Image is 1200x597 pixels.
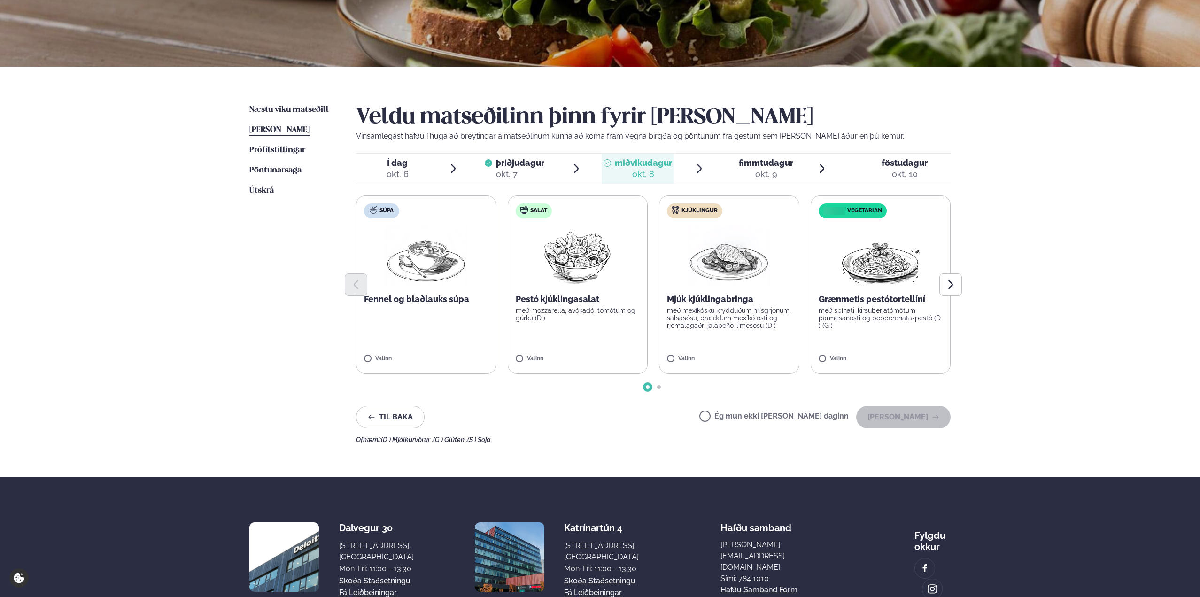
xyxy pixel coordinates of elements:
[356,104,951,131] h2: Veldu matseðilinn þinn fyrir [PERSON_NAME]
[688,226,770,286] img: Chicken-breast.png
[720,515,791,534] span: Hafðu samband
[339,563,414,574] div: Mon-Fri: 11:00 - 13:30
[672,206,679,214] img: chicken.svg
[516,307,640,322] p: með mozzarella, avókadó, tómötum og gúrku (D )
[364,294,488,305] p: Fennel og blaðlauks súpa
[496,158,544,168] span: þriðjudagur
[9,568,29,588] a: Cookie settings
[370,206,377,214] img: soup.svg
[681,207,718,215] span: Kjúklingur
[657,385,661,389] span: Go to slide 2
[249,124,310,136] a: [PERSON_NAME]
[667,307,791,329] p: með mexíkósku krydduðum hrísgrjónum, salsasósu, bræddum mexíkó osti og rjómalagaðri jalapeño-lime...
[915,558,935,578] a: image alt
[882,169,928,180] div: okt. 10
[920,563,930,574] img: image alt
[356,406,425,428] button: Til baka
[356,131,951,142] p: Vinsamlegast hafðu í huga að breytingar á matseðlinum kunna að koma fram vegna birgða og pöntunum...
[249,166,302,174] span: Pöntunarsaga
[385,226,467,286] img: Soup.png
[249,145,305,156] a: Prófílstillingar
[516,294,640,305] p: Pestó kjúklingasalat
[496,169,544,180] div: okt. 7
[345,273,367,296] button: Previous slide
[927,584,937,595] img: image alt
[339,540,414,563] div: [STREET_ADDRESS], [GEOGRAPHIC_DATA]
[856,406,951,428] button: [PERSON_NAME]
[356,436,951,443] div: Ofnæmi:
[819,307,943,329] p: með spínati, kirsuberjatómötum, parmesanosti og pepperonata-pestó (D ) (G )
[564,563,639,574] div: Mon-Fri: 11:00 - 13:30
[564,522,639,534] div: Katrínartún 4
[720,584,797,596] a: Hafðu samband form
[249,146,305,154] span: Prófílstillingar
[615,169,672,180] div: okt. 8
[819,294,943,305] p: Grænmetis pestótortellíní
[339,575,410,587] a: Skoða staðsetningu
[530,207,547,215] span: Salat
[615,158,672,168] span: miðvikudagur
[249,104,329,116] a: Næstu viku matseðill
[379,207,394,215] span: Súpa
[564,575,635,587] a: Skoða staðsetningu
[739,169,793,180] div: okt. 9
[564,540,639,563] div: [STREET_ADDRESS], [GEOGRAPHIC_DATA]
[847,207,882,215] span: Vegetarian
[536,226,619,286] img: Salad.png
[646,385,650,389] span: Go to slide 1
[467,436,491,443] span: (S ) Soja
[667,294,791,305] p: Mjúk kjúklingabringa
[387,169,409,180] div: okt. 6
[249,106,329,114] span: Næstu viku matseðill
[939,273,962,296] button: Next slide
[914,522,951,552] div: Fylgdu okkur
[720,573,833,584] p: Sími: 784 1010
[839,226,922,286] img: Spagetti.png
[249,522,319,592] img: image alt
[249,126,310,134] span: [PERSON_NAME]
[739,158,793,168] span: fimmtudagur
[475,522,544,592] img: image alt
[339,522,414,534] div: Dalvegur 30
[433,436,467,443] span: (G ) Glúten ,
[381,436,433,443] span: (D ) Mjólkurvörur ,
[387,157,409,169] span: Í dag
[882,158,928,168] span: föstudagur
[249,185,274,196] a: Útskrá
[520,206,528,214] img: salad.svg
[720,539,833,573] a: [PERSON_NAME][EMAIL_ADDRESS][DOMAIN_NAME]
[249,165,302,176] a: Pöntunarsaga
[249,186,274,194] span: Útskrá
[821,207,847,216] img: icon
